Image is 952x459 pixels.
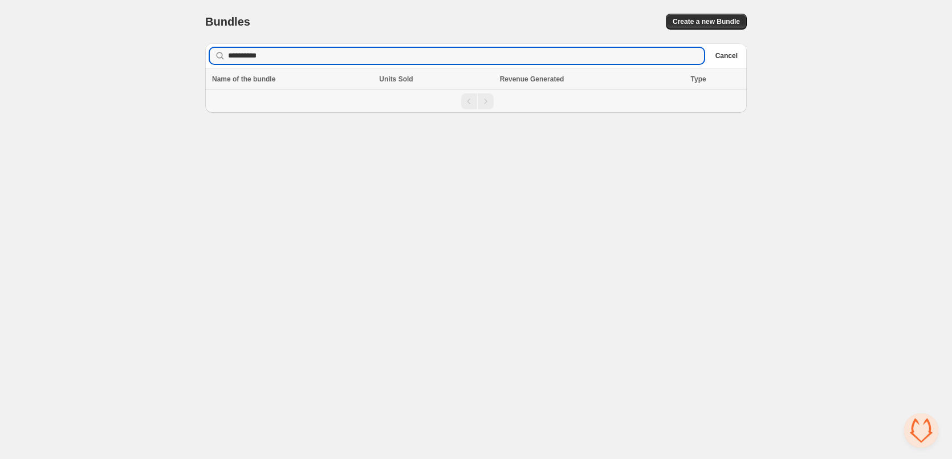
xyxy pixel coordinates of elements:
div: Open chat [904,413,938,448]
button: Units Sold [379,73,424,85]
h1: Bundles [205,15,250,28]
div: Name of the bundle [212,73,372,85]
button: Revenue Generated [500,73,576,85]
button: Cancel [711,49,742,63]
span: Create a new Bundle [673,17,740,26]
div: Type [691,73,740,85]
span: Cancel [715,51,738,60]
span: Units Sold [379,73,413,85]
nav: Pagination [205,89,747,113]
button: Create a new Bundle [666,14,747,30]
span: Revenue Generated [500,73,564,85]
